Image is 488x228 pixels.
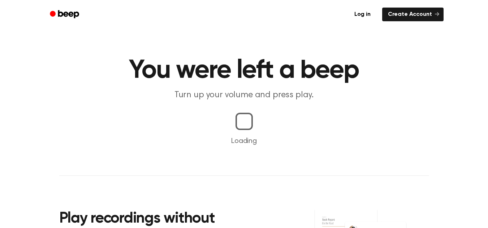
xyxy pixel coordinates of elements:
a: Create Account [382,8,444,21]
p: Turn up your volume and press play. [105,89,383,101]
p: Loading [9,136,479,147]
a: Beep [45,8,86,22]
h1: You were left a beep [59,58,429,84]
a: Log in [347,6,378,23]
